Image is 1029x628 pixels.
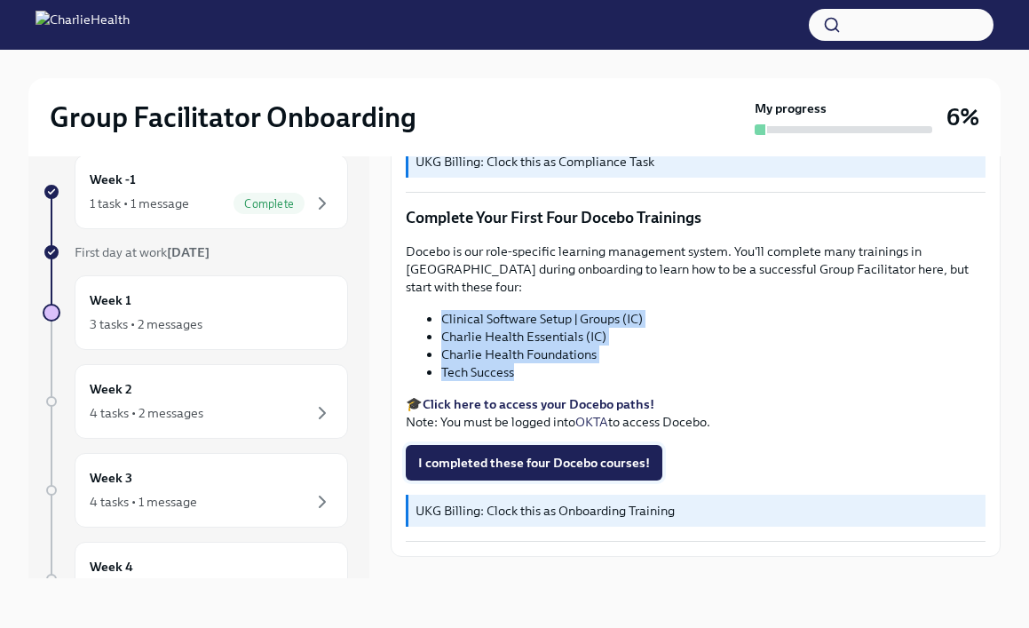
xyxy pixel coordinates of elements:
h6: Week 4 [90,557,133,576]
a: Week 4 [43,542,348,616]
span: First day at work [75,244,210,260]
h6: Week 2 [90,379,132,399]
button: I completed these four Docebo courses! [406,445,662,481]
span: Complete [234,197,305,211]
div: 1 task • 1 message [90,195,189,212]
h2: Group Facilitator Onboarding [50,99,416,135]
div: 4 tasks • 1 message [90,493,197,511]
div: 3 tasks • 2 messages [90,315,202,333]
p: Complete Your First Four Docebo Trainings [406,207,985,228]
a: Week 24 tasks • 2 messages [43,364,348,439]
span: I completed these four Docebo courses! [418,454,650,472]
strong: [DATE] [167,244,210,260]
a: Click here to access your Docebo paths! [423,396,654,412]
li: Charlie Health Foundations [441,346,985,363]
a: First day at work[DATE] [43,243,348,261]
p: UKG Billing: Clock this as Onboarding Training [416,502,978,520]
p: Docebo is our role-specific learning management system. You'll complete many trainings in [GEOGRA... [406,242,985,296]
strong: My progress [755,99,827,117]
h3: 6% [946,101,979,133]
a: Week 34 tasks • 1 message [43,453,348,528]
p: 🎓 Note: You must be logged into to access Docebo. [406,395,985,431]
div: 4 tasks • 2 messages [90,404,203,422]
a: OKTA [575,414,608,430]
li: Tech Success [441,363,985,381]
h6: Week 3 [90,468,132,488]
img: CharlieHealth [36,11,130,39]
p: UKG Billing: Clock this as Compliance Task [416,153,978,171]
li: Charlie Health Essentials (IC) [441,328,985,346]
a: Week -11 task • 1 messageComplete [43,155,348,229]
li: Clinical Software Setup | Groups (IC) [441,310,985,328]
h6: Week 1 [90,290,131,310]
h6: Week -1 [90,170,136,189]
a: Week 13 tasks • 2 messages [43,275,348,350]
